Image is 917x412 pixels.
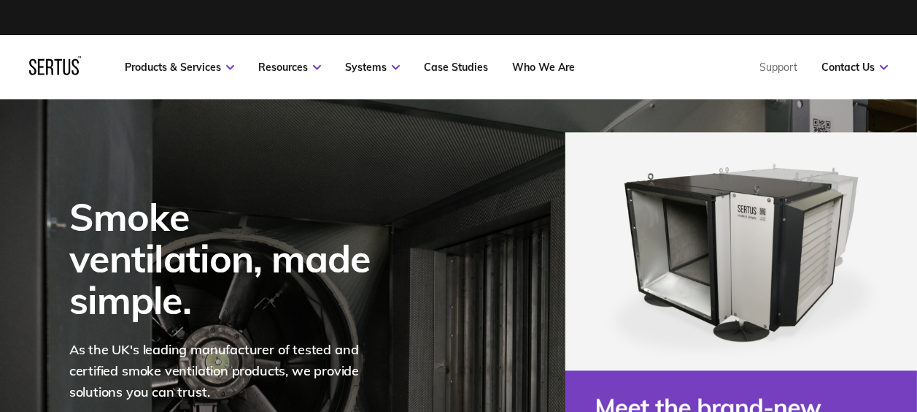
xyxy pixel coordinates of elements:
a: Who We Are [512,61,575,74]
a: Resources [258,61,321,74]
p: As the UK's leading manufacturer of tested and certified smoke ventilation products, we provide s... [69,340,390,403]
a: Products & Services [125,61,234,74]
a: Case Studies [424,61,488,74]
a: Support [759,61,797,74]
a: Contact Us [821,61,888,74]
a: Systems [345,61,400,74]
div: Smoke ventilation, made simple. [69,196,390,321]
